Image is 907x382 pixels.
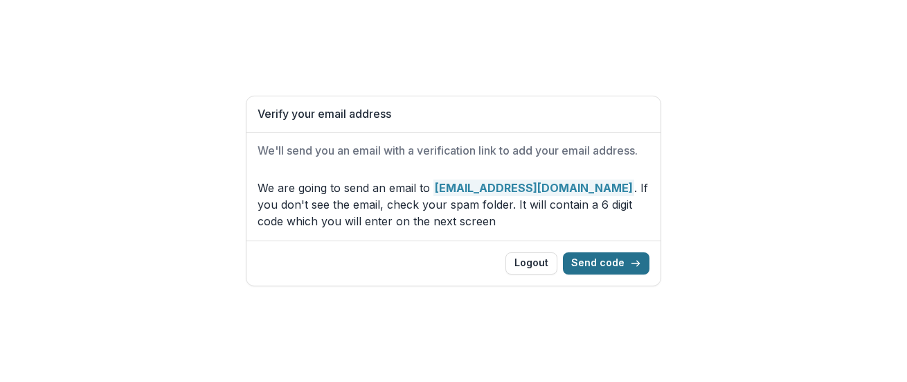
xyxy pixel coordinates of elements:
[505,252,557,275] button: Logout
[563,252,649,275] button: Send code
[433,180,634,196] strong: [EMAIL_ADDRESS][DOMAIN_NAME]
[258,180,649,229] p: We are going to send an email to . If you don't see the email, check your spam folder. It will co...
[258,107,649,121] h1: Verify your email address
[258,144,649,157] h2: We'll send you an email with a verification link to add your email address.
